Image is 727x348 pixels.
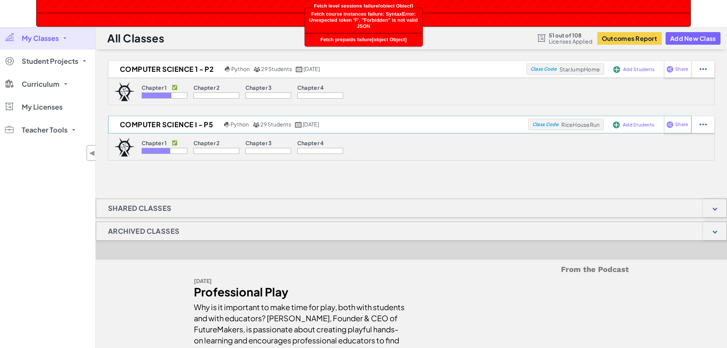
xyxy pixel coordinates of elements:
[108,119,528,130] a: Computer Science I - P5 Python 29 Students [DATE]
[260,121,291,128] span: 29 Students
[22,126,68,133] span: Teacher Tools
[114,138,135,157] img: logo
[296,66,303,72] img: calendar.svg
[675,67,688,71] span: Share
[245,140,272,146] p: Chapter 3
[108,63,223,75] h2: Computer Science 1 - P2
[613,66,620,73] img: IconAddStudents.svg
[108,63,526,75] a: Computer Science 1 - P2 Python 29 Students [DATE]
[295,122,302,128] img: calendar.svg
[666,121,674,128] img: IconShare_Purple.svg
[194,286,406,298] div: Professional Play
[225,66,231,72] img: python.png
[561,121,600,128] span: RiceHouseRun
[142,140,167,146] p: Chapter 1
[193,140,220,146] p: Chapter 2
[303,65,320,72] span: [DATE]
[194,275,406,286] div: [DATE]
[142,84,167,91] p: Chapter 1
[89,147,95,159] span: ◀
[623,67,654,72] span: Add Students
[194,264,629,275] h5: From the Podcast
[666,66,674,73] img: IconShare_Purple.svg
[700,66,707,73] img: IconStudentEllipsis.svg
[253,122,260,128] img: MultipleUsers.png
[96,199,184,218] h1: Shared Classes
[666,32,721,45] button: Add New Class
[107,31,164,45] h1: All Classes
[253,66,260,72] img: MultipleUsers.png
[22,104,63,110] span: My Licenses
[530,67,556,71] span: Class Code
[597,32,662,45] button: Outcomes Report
[22,35,59,42] span: My Classes
[532,122,558,127] span: Class Code
[261,65,292,72] span: 29 Students
[675,122,688,127] span: Share
[231,65,250,72] span: Python
[245,84,272,91] p: Chapter 3
[22,81,60,87] span: Curriculum
[297,140,324,146] p: Chapter 4
[114,82,135,101] img: logo
[559,66,600,73] span: StarJumpHome
[613,121,620,128] img: IconAddStudents.svg
[193,84,220,91] p: Chapter 2
[108,119,222,130] h2: Computer Science I - P5
[231,121,249,128] span: Python
[172,140,177,146] p: ✅
[22,58,78,65] span: Student Projects
[314,3,413,9] span: Fetch level sessions failure[object Object]
[224,122,230,128] img: python.png
[303,121,319,128] span: [DATE]
[549,32,593,38] span: 51 out of 108
[320,37,406,42] span: Fetch prepaids failure[object Object]
[623,123,654,127] span: Add Students
[549,38,593,44] span: Licenses Applied
[309,11,418,29] span: Fetch course instances failure: SyntaxError: Unexpected token 'F', "Forbidden" is not valid JSON
[172,84,177,91] p: ✅
[700,121,707,128] img: IconStudentEllipsis.svg
[297,84,324,91] p: Chapter 4
[96,222,191,241] h1: Archived Classes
